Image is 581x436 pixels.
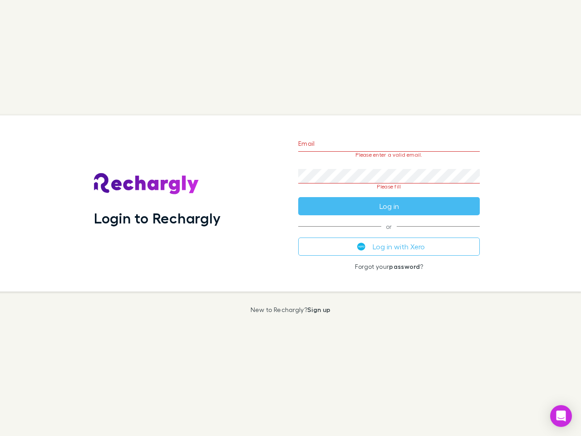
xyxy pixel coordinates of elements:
h1: Login to Rechargly [94,209,221,227]
p: New to Rechargly? [251,306,331,313]
div: Open Intercom Messenger [550,405,572,427]
button: Log in [298,197,480,215]
p: Please enter a valid email. [298,152,480,158]
a: Sign up [307,306,330,313]
span: or [298,226,480,227]
button: Log in with Xero [298,238,480,256]
img: Rechargly's Logo [94,173,199,195]
img: Xero's logo [357,243,365,251]
p: Forgot your ? [298,263,480,270]
a: password [389,263,420,270]
p: Please fill [298,183,480,190]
